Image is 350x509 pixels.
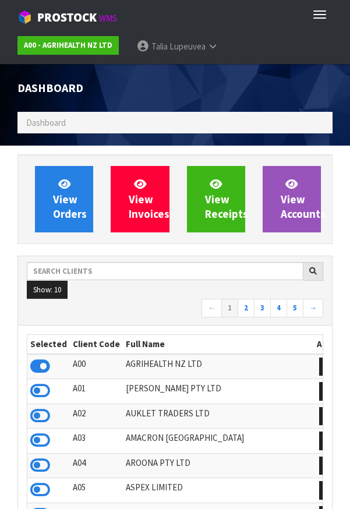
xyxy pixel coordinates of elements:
a: A00 - AGRIHEALTH NZ LTD [17,36,119,55]
td: AGRIHEALTH NZ LTD [123,354,314,379]
th: Selected [27,335,70,354]
th: Full Name [123,335,314,354]
a: 5 [287,299,303,317]
th: Action [314,335,346,354]
a: ViewReceipts [187,166,245,232]
img: cube-alt.png [17,10,32,24]
span: View Invoices [129,177,169,221]
td: A02 [70,404,123,429]
td: AMACRON [GEOGRAPHIC_DATA] [123,429,314,454]
button: Show: 10 [27,281,68,299]
span: View Receipts [205,177,248,221]
span: Dashboard [26,117,66,128]
td: A05 [70,478,123,503]
span: Dashboard [17,80,83,95]
a: ViewAccounts [263,166,321,232]
small: WMS [99,13,117,24]
a: 1 [221,299,238,317]
a: 4 [270,299,287,317]
span: Lupeuvea [169,41,206,52]
span: View Orders [53,177,87,221]
nav: Page navigation [27,299,323,319]
span: View Accounts [281,177,326,221]
td: ASPEX LIMITED [123,478,314,503]
span: Talia [151,41,168,52]
td: AUKLET TRADERS LTD [123,404,314,429]
td: AROONA PTY LTD [123,453,314,478]
td: A03 [70,429,123,454]
input: Search clients [27,262,303,280]
a: 2 [238,299,254,317]
a: 3 [254,299,271,317]
td: A01 [70,379,123,404]
td: A00 [70,354,123,379]
td: [PERSON_NAME] PTY LTD [123,379,314,404]
a: ViewOrders [35,166,93,232]
span: ProStock [37,10,97,25]
td: A04 [70,453,123,478]
th: Client Code [70,335,123,354]
a: ViewInvoices [111,166,169,232]
strong: A00 - AGRIHEALTH NZ LTD [24,40,112,50]
a: → [303,299,323,317]
a: ← [201,299,222,317]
